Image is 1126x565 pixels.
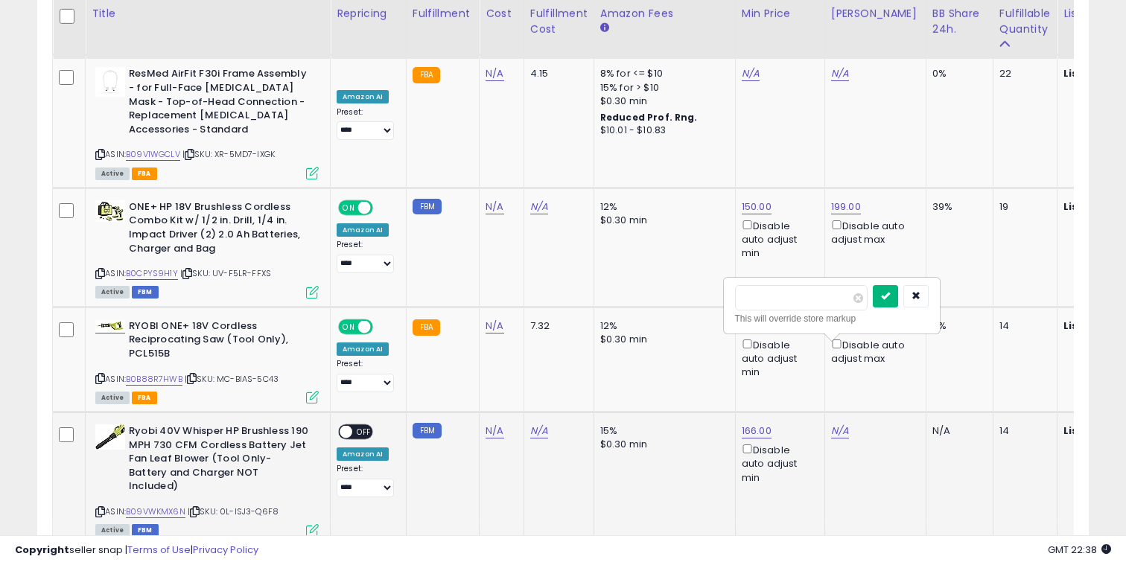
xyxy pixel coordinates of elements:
div: 19 [999,200,1046,214]
div: Disable auto adjust min [742,217,813,261]
div: N/A [932,424,982,438]
a: B09V1WGCLV [126,148,180,161]
div: seller snap | | [15,543,258,558]
div: 8% for <= $10 [600,67,724,80]
a: N/A [831,424,849,438]
div: 39% [932,200,982,214]
div: Title [92,6,324,22]
div: Min Price [742,6,818,22]
div: Disable auto adjust min [742,336,813,380]
div: Cost [486,6,518,22]
div: $0.30 min [600,333,724,346]
div: $0.30 min [600,214,724,227]
span: FBA [132,167,157,180]
div: Repricing [337,6,400,22]
img: 212N8Iv-UsL._SL40_.jpg [95,67,125,97]
div: Preset: [337,240,395,273]
div: Preset: [337,464,395,497]
img: 51vTqSj2NpL._SL40_.jpg [95,200,125,222]
a: N/A [742,66,760,81]
div: $0.30 min [600,95,724,108]
a: 199.00 [831,199,861,214]
img: 31nQlZ87qRL._SL40_.jpg [95,320,125,332]
div: Amazon AI [337,342,389,356]
div: 22 [999,67,1046,80]
span: | SKU: XR-5MD7-IXGK [182,148,275,160]
div: 7.32 [530,319,582,333]
div: [PERSON_NAME] [831,6,920,22]
div: 14 [999,319,1046,333]
div: 4.15 [530,67,582,80]
b: ResMed AirFit F30i Frame Assembly - for Full-Face [MEDICAL_DATA] Mask - Top-of-Head Connection - ... [129,67,310,140]
span: ON [340,320,358,333]
small: FBA [413,319,440,336]
div: $0.30 min [600,438,724,451]
div: ASIN: [95,319,319,402]
a: N/A [486,199,503,214]
b: Reduced Prof. Rng. [600,111,698,124]
small: FBM [413,199,442,214]
a: B0B88R7HWB [126,373,182,386]
a: B0CPYS9H1Y [126,267,178,280]
span: 2025-08-12 22:38 GMT [1048,543,1111,557]
div: Fulfillable Quantity [999,6,1051,37]
strong: Copyright [15,543,69,557]
div: Fulfillment Cost [530,6,588,37]
div: Preset: [337,107,395,141]
div: $10.01 - $10.83 [600,124,724,137]
a: N/A [486,424,503,438]
a: B09VWKMX6N [126,505,185,518]
div: Preset: [337,359,395,392]
div: This will override store markup [735,311,929,326]
small: FBA [413,67,440,83]
div: 0% [932,67,982,80]
div: 15% [600,424,724,438]
span: FBA [132,392,157,404]
a: N/A [831,66,849,81]
span: OFF [371,320,395,333]
span: OFF [371,201,395,214]
span: All listings currently available for purchase on Amazon [95,286,130,299]
span: OFF [352,426,376,438]
a: 150.00 [742,199,772,214]
div: 12% [600,319,724,333]
div: BB Share 24h. [932,6,987,37]
div: Amazon AI [337,447,389,461]
a: N/A [486,319,503,333]
a: N/A [530,199,548,214]
a: N/A [530,424,548,438]
a: 166.00 [742,424,772,438]
div: 15% for > $10 [600,81,724,95]
b: ONE+ HP 18V Brushless Cordless Combo Kit w/ 1/2 in. Drill, 1/4 in. Impact Driver (2) 2.0 Ah Batte... [129,200,310,259]
div: ASIN: [95,67,319,177]
div: Disable auto adjust min [742,441,813,485]
a: N/A [486,66,503,81]
span: | SKU: UV-F5LR-FFXS [180,267,271,279]
div: Disable auto adjust max [831,336,915,366]
span: | SKU: 0L-ISJ3-Q6F8 [188,505,279,517]
span: ON [340,201,358,214]
div: Disable auto adjust max [831,217,915,246]
div: 14 [999,424,1046,438]
small: Amazon Fees. [600,22,609,35]
div: Fulfillment [413,6,473,22]
div: ASIN: [95,200,319,297]
img: 31YRIpDSfaL._SL40_.jpg [95,424,125,450]
div: 0% [932,319,982,333]
div: Amazon AI [337,223,389,237]
div: Amazon Fees [600,6,729,22]
a: Privacy Policy [193,543,258,557]
small: FBM [413,423,442,438]
span: | SKU: MC-BIAS-5C43 [185,373,279,385]
span: FBM [132,286,159,299]
div: Amazon AI [337,90,389,103]
b: RYOBI ONE+ 18V Cordless Reciprocating Saw (Tool Only), PCL515B [129,319,310,365]
b: Ryobi 40V Whisper HP Brushless 190 MPH 730 CFM Cordless Battery Jet Fan Leaf Blower (Tool Only- B... [129,424,310,497]
span: All listings currently available for purchase on Amazon [95,167,130,180]
a: Terms of Use [127,543,191,557]
span: All listings currently available for purchase on Amazon [95,392,130,404]
div: 12% [600,200,724,214]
